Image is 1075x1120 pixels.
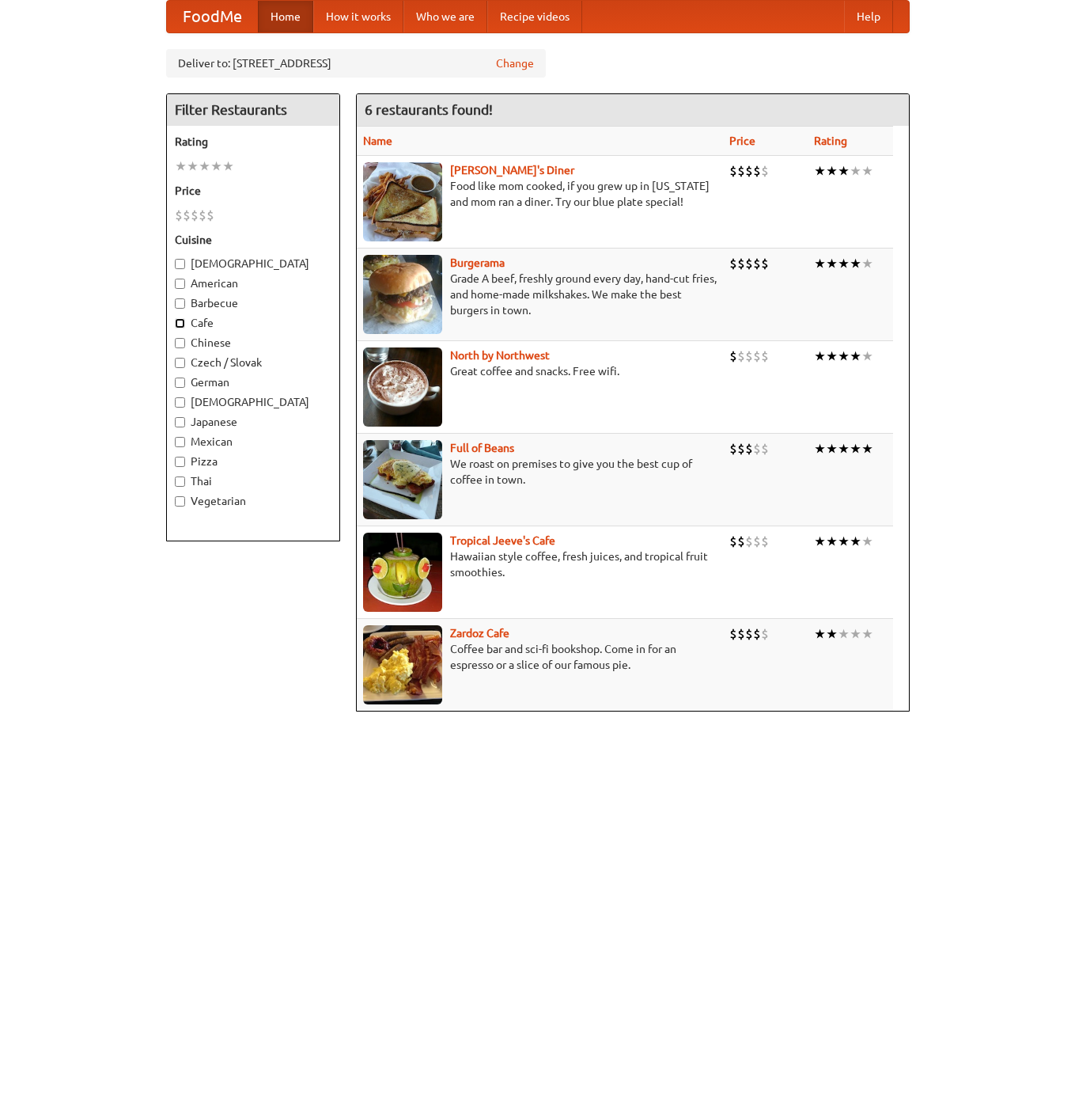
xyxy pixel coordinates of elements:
[745,440,753,457] li: $
[729,162,737,180] li: $
[363,625,442,704] img: zardoz.jpg
[826,347,838,365] li: ★
[363,549,717,580] p: Hawaiian style coffee, fresh juices, and tropical fruit smoothies.
[175,207,183,224] li: $
[175,275,331,291] label: American
[737,347,745,365] li: $
[363,255,442,334] img: burgerama.jpg
[850,533,861,550] li: ★
[363,440,442,519] img: beans.jpg
[206,207,214,224] li: $
[487,1,582,32] a: Recipe videos
[737,533,745,550] li: $
[175,295,331,311] label: Barbecue
[363,641,717,673] p: Coffee bar and sci-fi bookshop. Come in for an espresso or a slice of our famous pie.
[729,625,737,643] li: $
[753,162,761,180] li: $
[814,347,826,365] li: ★
[363,271,717,318] p: Grade A beef, freshly ground every day, hand-cut fries, and home-made milkshakes. We make the bes...
[761,533,769,550] li: $
[175,259,185,269] input: [DEMOGRAPHIC_DATA]
[761,625,769,643] li: $
[826,162,838,180] li: ★
[199,158,210,175] li: ★
[403,1,487,32] a: Who we are
[210,158,222,175] li: ★
[861,440,873,457] li: ★
[175,318,185,328] input: Cafe
[175,397,185,408] input: [DEMOGRAPHIC_DATA]
[450,349,550,362] a: North by Northwest
[175,454,331,469] label: Pizza
[175,358,185,368] input: Czech / Slovak
[313,1,403,32] a: How it works
[753,255,761,272] li: $
[850,625,861,643] li: ★
[175,476,185,487] input: Thai
[838,533,850,550] li: ★
[826,440,838,457] li: ★
[363,178,717,210] p: Food like mom cooked, if you grew up in [US_STATE] and mom ran a diner. Try our blue plate special!
[175,256,331,271] label: [DEMOGRAPHIC_DATA]
[258,1,313,32] a: Home
[496,55,534,71] a: Change
[729,347,737,365] li: $
[838,347,850,365] li: ★
[175,378,185,388] input: German
[191,207,199,224] li: $
[737,440,745,457] li: $
[814,255,826,272] li: ★
[450,256,505,269] b: Burgerama
[175,338,185,348] input: Chinese
[745,625,753,643] li: $
[199,207,206,224] li: $
[175,335,331,351] label: Chinese
[745,162,753,180] li: $
[753,440,761,457] li: $
[175,279,185,289] input: American
[729,135,755,147] a: Price
[729,533,737,550] li: $
[363,533,442,612] img: jeeves.jpg
[844,1,893,32] a: Help
[175,434,331,450] label: Mexican
[838,255,850,272] li: ★
[222,158,234,175] li: ★
[861,625,873,643] li: ★
[850,347,861,365] li: ★
[737,625,745,643] li: $
[861,162,873,180] li: ★
[365,102,493,117] ng-pluralize: 6 restaurants found!
[363,135,392,147] a: Name
[737,255,745,272] li: $
[814,162,826,180] li: ★
[861,533,873,550] li: ★
[826,255,838,272] li: ★
[814,625,826,643] li: ★
[745,533,753,550] li: $
[861,255,873,272] li: ★
[761,347,769,365] li: $
[838,162,850,180] li: ★
[175,437,185,447] input: Mexican
[167,94,339,126] h4: Filter Restaurants
[450,627,509,640] a: Zardoz Cafe
[175,158,187,175] li: ★
[838,625,850,643] li: ★
[861,347,873,365] li: ★
[826,625,838,643] li: ★
[850,255,861,272] li: ★
[175,417,185,427] input: Japanese
[814,533,826,550] li: ★
[363,456,717,488] p: We roast on premises to give you the best cup of coffee in town.
[450,534,555,547] a: Tropical Jeeve's Cafe
[814,135,847,147] a: Rating
[363,347,442,427] img: north.jpg
[814,440,826,457] li: ★
[167,1,258,32] a: FoodMe
[183,207,191,224] li: $
[175,134,331,150] h5: Rating
[761,162,769,180] li: $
